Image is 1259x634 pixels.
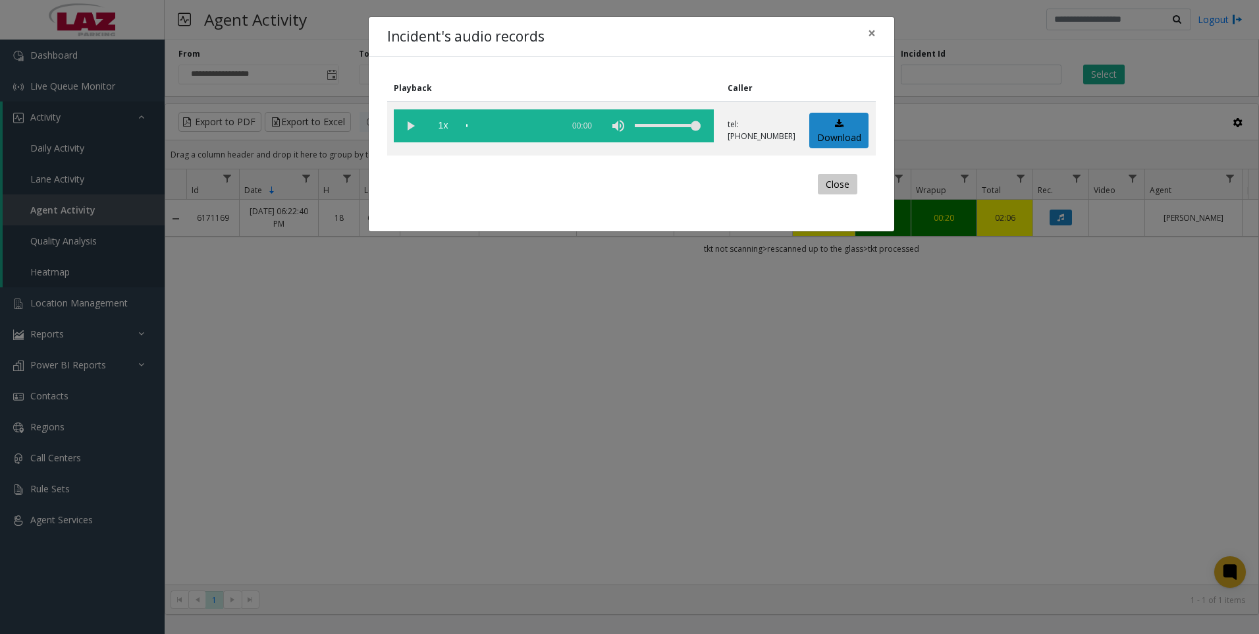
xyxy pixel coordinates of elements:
div: scrub bar [466,109,556,142]
span: playback speed button [427,109,460,142]
div: volume level [635,109,701,142]
h4: Incident's audio records [387,26,545,47]
th: Playback [387,75,721,101]
span: × [868,24,876,42]
th: Caller [721,75,803,101]
button: Close [859,17,885,49]
p: tel:[PHONE_NUMBER] [728,119,795,142]
a: Download [809,113,869,149]
button: Close [818,174,857,195]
